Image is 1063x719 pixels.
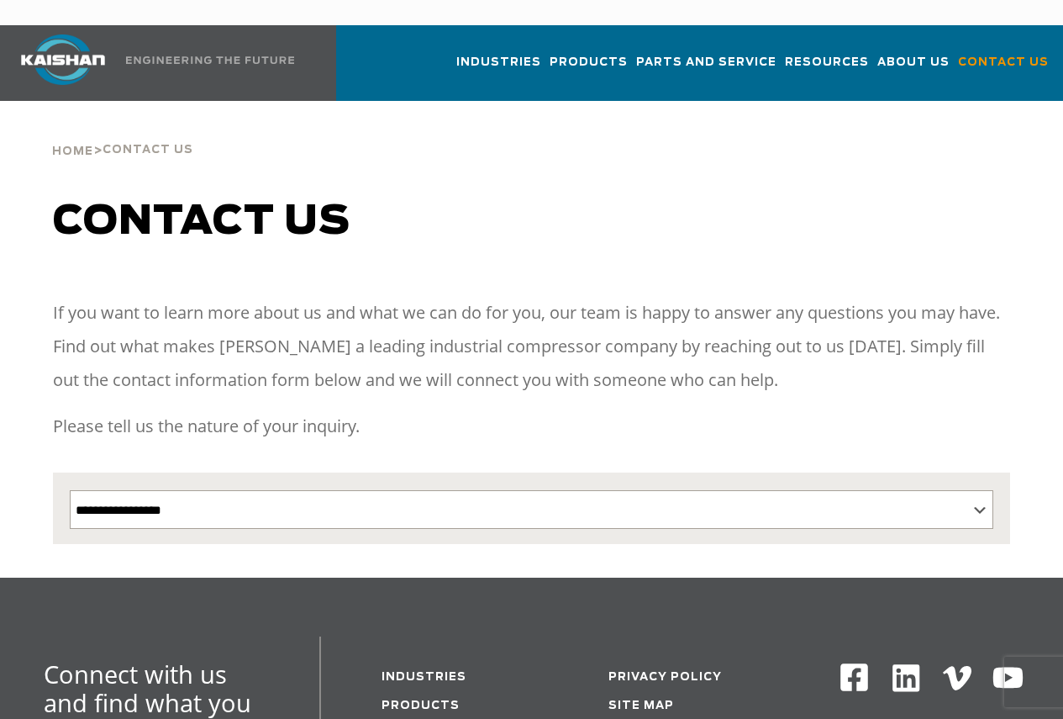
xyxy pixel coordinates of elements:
span: Products [550,53,628,72]
a: Privacy Policy [608,672,722,683]
a: Home [52,143,93,158]
a: Products [382,700,460,711]
img: Youtube [992,662,1024,695]
div: > [52,101,193,165]
span: Contact us [53,202,350,242]
img: Vimeo [943,666,971,690]
a: Resources [785,40,869,98]
span: About Us [877,53,950,72]
span: Contact Us [958,53,1049,72]
a: Contact Us [958,40,1049,98]
img: Engineering the future [126,56,294,64]
span: Resources [785,53,869,72]
span: Home [52,146,93,157]
a: About Us [877,40,950,98]
span: Contact Us [103,145,193,156]
a: Industries [456,40,541,98]
span: Industries [456,53,541,72]
a: Site Map [608,700,674,711]
a: Products [550,40,628,98]
img: Linkedin [890,662,923,695]
p: Please tell us the nature of your inquiry. [53,410,1011,443]
a: Industries [382,672,466,683]
a: Parts and Service [636,40,776,98]
p: If you want to learn more about us and what we can do for you, our team is happy to answer any qu... [53,296,1011,397]
span: Parts and Service [636,53,776,72]
img: Facebook [839,662,870,693]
